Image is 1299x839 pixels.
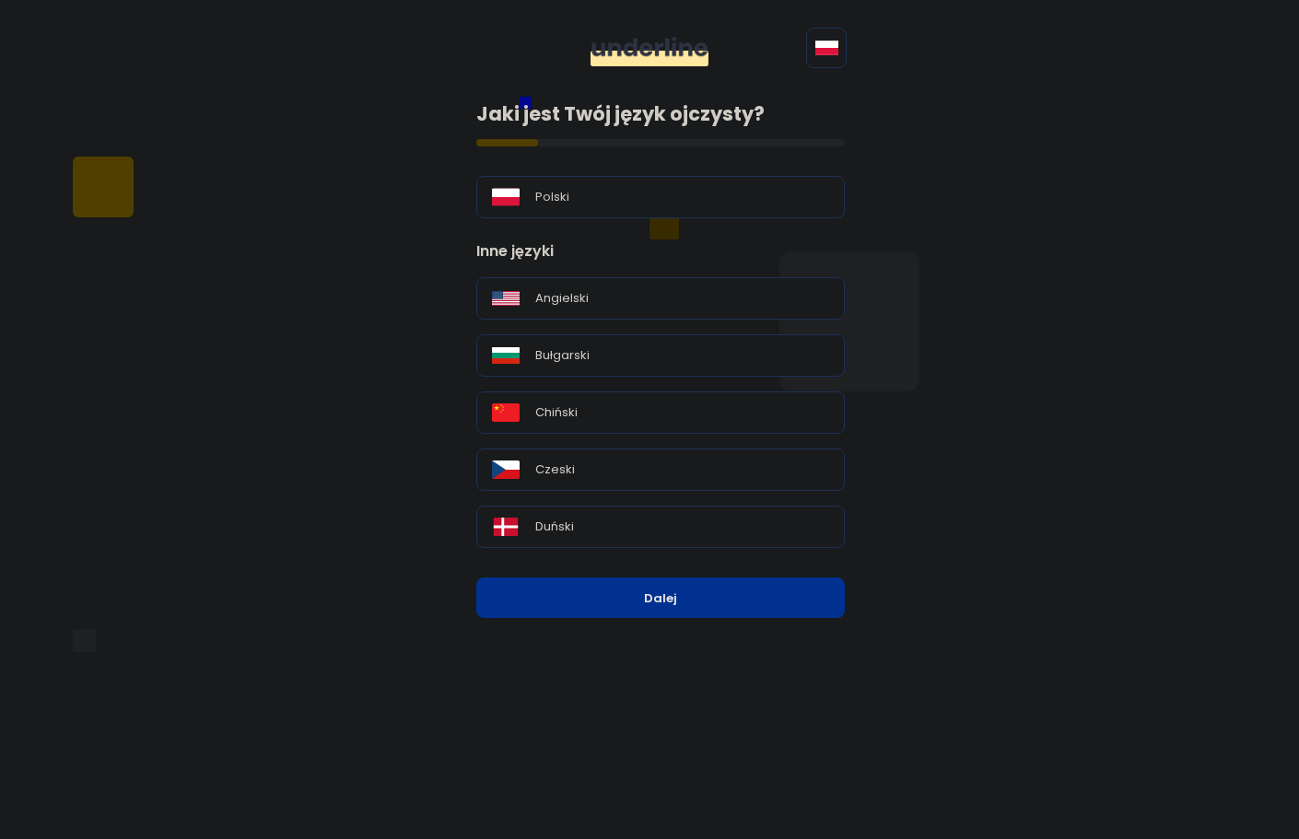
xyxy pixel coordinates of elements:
img: Flag_of_the_United_States.svg [492,289,520,308]
p: Angielski [535,289,589,308]
p: Bułgarski [535,346,590,365]
p: Polski [535,188,569,206]
p: Czeski [535,460,575,479]
img: svg+xml;base64,PHN2ZyB4bWxucz0iaHR0cDovL3d3dy53My5vcmcvMjAwMC9zdmciIGlkPSJGbGFnIG9mIFBvbGFuZCIgdm... [815,41,838,55]
button: Dalej [476,577,845,618]
img: ddgMu+Zv+CXDCfumCWfsmuPlDdRfDDxAd9LAAAAAAElFTkSuQmCC [591,37,708,66]
img: Flag_of_Poland.svg [492,188,520,206]
img: Flag_of_the_People%27s_Republic_of_China.svg [492,403,520,422]
p: Inne języki [476,240,845,262]
p: Duński [535,518,574,536]
p: Chiński [535,403,578,422]
p: Jaki jest Twój język ojczysty? [476,99,845,129]
img: Flag_of_the_Czech_Republic.svg [492,460,520,479]
img: Flag_of_Bulgaria.svg [492,346,520,365]
img: Flag_of_Denmark.svg [492,518,520,536]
